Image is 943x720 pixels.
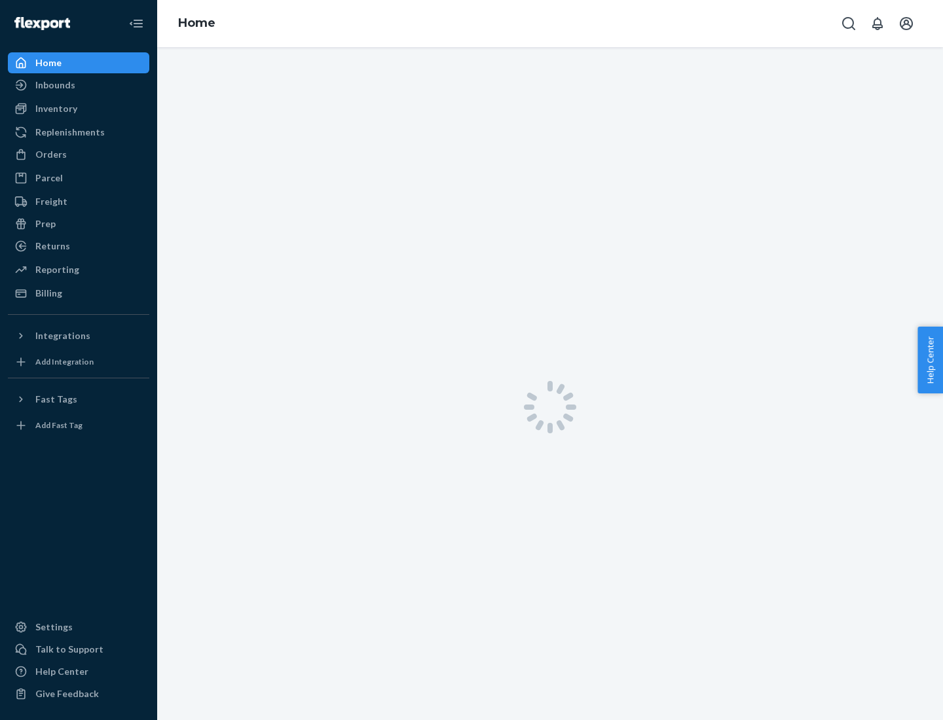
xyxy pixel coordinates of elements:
button: Close Navigation [123,10,149,37]
button: Integrations [8,325,149,346]
a: Returns [8,236,149,257]
div: Talk to Support [35,643,103,656]
a: Inventory [8,98,149,119]
a: Inbounds [8,75,149,96]
a: Billing [8,283,149,304]
button: Open Search Box [836,10,862,37]
div: Settings [35,621,73,634]
div: Give Feedback [35,687,99,700]
img: Flexport logo [14,17,70,30]
div: Integrations [35,329,90,342]
a: Help Center [8,661,149,682]
div: Inventory [35,102,77,115]
a: Prep [8,213,149,234]
a: Home [8,52,149,73]
div: Help Center [35,665,88,678]
div: Orders [35,148,67,161]
a: Replenishments [8,122,149,143]
div: Returns [35,240,70,253]
a: Parcel [8,168,149,189]
a: Freight [8,191,149,212]
button: Give Feedback [8,683,149,704]
div: Parcel [35,171,63,185]
a: Add Fast Tag [8,415,149,436]
div: Home [35,56,62,69]
div: Prep [35,217,56,230]
a: Home [178,16,215,30]
div: Fast Tags [35,393,77,406]
div: Add Integration [35,356,94,367]
a: Talk to Support [8,639,149,660]
a: Reporting [8,259,149,280]
a: Add Integration [8,351,149,372]
div: Inbounds [35,79,75,92]
div: Billing [35,287,62,300]
ol: breadcrumbs [168,5,226,43]
div: Freight [35,195,67,208]
div: Replenishments [35,126,105,139]
button: Help Center [917,327,943,393]
a: Settings [8,617,149,638]
div: Reporting [35,263,79,276]
div: Add Fast Tag [35,420,83,431]
button: Open notifications [864,10,891,37]
a: Orders [8,144,149,165]
button: Fast Tags [8,389,149,410]
button: Open account menu [893,10,919,37]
